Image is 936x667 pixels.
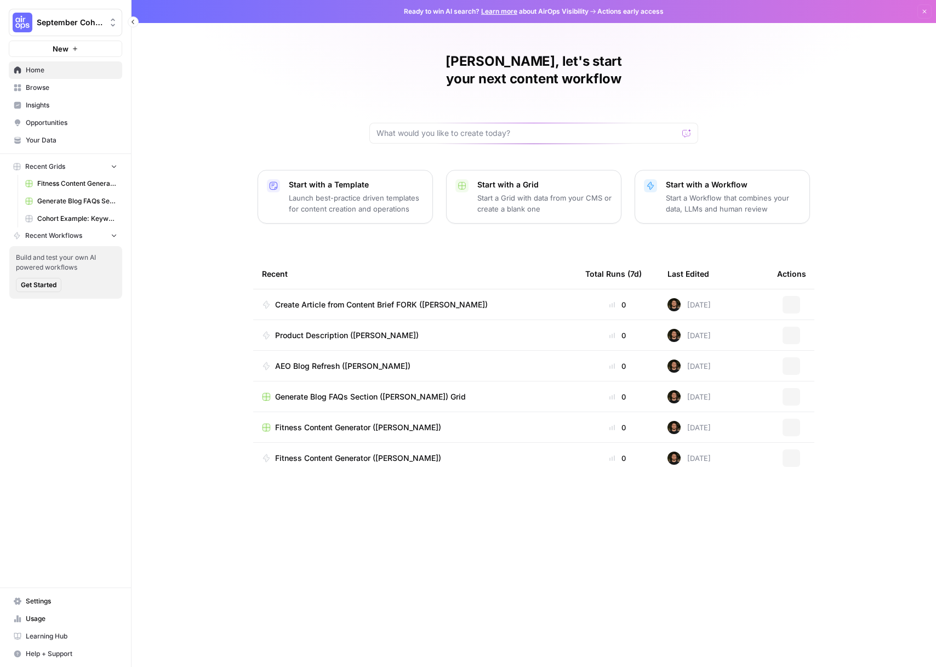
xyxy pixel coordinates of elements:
[585,330,650,341] div: 0
[667,259,709,289] div: Last Edited
[667,329,681,342] img: yb40j7jvyap6bv8k3d2kukw6raee
[262,422,568,433] a: Fitness Content Generator ([PERSON_NAME])
[667,452,711,465] div: [DATE]
[9,628,122,645] a: Learning Hub
[53,43,69,54] span: New
[585,422,650,433] div: 0
[26,83,117,93] span: Browse
[9,610,122,628] a: Usage
[37,17,103,28] span: September Cohort
[477,179,612,190] p: Start with a Grid
[667,421,711,434] div: [DATE]
[16,253,116,272] span: Build and test your own AI powered workflows
[25,231,82,241] span: Recent Workflows
[9,592,122,610] a: Settings
[26,631,117,641] span: Learning Hub
[777,259,806,289] div: Actions
[9,645,122,663] button: Help + Support
[597,7,664,16] span: Actions early access
[262,391,568,402] a: Generate Blog FAQs Section ([PERSON_NAME]) Grid
[9,132,122,149] a: Your Data
[585,361,650,372] div: 0
[275,422,441,433] span: Fitness Content Generator ([PERSON_NAME])
[585,259,642,289] div: Total Runs (7d)
[369,53,698,88] h1: [PERSON_NAME], let's start your next content workflow
[585,391,650,402] div: 0
[275,453,441,464] span: Fitness Content Generator ([PERSON_NAME])
[275,330,419,341] span: Product Description ([PERSON_NAME])
[585,453,650,464] div: 0
[262,330,568,341] a: Product Description ([PERSON_NAME])
[9,158,122,175] button: Recent Grids
[481,7,517,15] a: Learn more
[20,192,122,210] a: Generate Blog FAQs Section ([PERSON_NAME]) Grid
[262,361,568,372] a: AEO Blog Refresh ([PERSON_NAME])
[258,170,433,224] button: Start with a TemplateLaunch best-practice driven templates for content creation and operations
[26,596,117,606] span: Settings
[26,614,117,624] span: Usage
[37,214,117,224] span: Cohort Example: Keyword -> Outline -> Article
[289,192,424,214] p: Launch best-practice driven templates for content creation and operations
[21,280,56,290] span: Get Started
[477,192,612,214] p: Start a Grid with data from your CMS or create a blank one
[9,114,122,132] a: Opportunities
[37,196,117,206] span: Generate Blog FAQs Section ([PERSON_NAME]) Grid
[275,391,466,402] span: Generate Blog FAQs Section ([PERSON_NAME]) Grid
[667,360,711,373] div: [DATE]
[667,298,681,311] img: yb40j7jvyap6bv8k3d2kukw6raee
[9,41,122,57] button: New
[37,179,117,189] span: Fitness Content Generator ([PERSON_NAME])
[262,299,568,310] a: Create Article from Content Brief FORK ([PERSON_NAME])
[9,9,122,36] button: Workspace: September Cohort
[262,259,568,289] div: Recent
[26,65,117,75] span: Home
[26,100,117,110] span: Insights
[446,170,621,224] button: Start with a GridStart a Grid with data from your CMS or create a blank one
[26,118,117,128] span: Opportunities
[667,360,681,373] img: yb40j7jvyap6bv8k3d2kukw6raee
[667,298,711,311] div: [DATE]
[13,13,32,32] img: September Cohort Logo
[635,170,810,224] button: Start with a WorkflowStart a Workflow that combines your data, LLMs and human review
[9,79,122,96] a: Browse
[16,278,61,292] button: Get Started
[289,179,424,190] p: Start with a Template
[262,453,568,464] a: Fitness Content Generator ([PERSON_NAME])
[26,649,117,659] span: Help + Support
[666,179,801,190] p: Start with a Workflow
[20,210,122,227] a: Cohort Example: Keyword -> Outline -> Article
[275,361,410,372] span: AEO Blog Refresh ([PERSON_NAME])
[9,61,122,79] a: Home
[25,162,65,172] span: Recent Grids
[404,7,589,16] span: Ready to win AI search? about AirOps Visibility
[667,390,711,403] div: [DATE]
[585,299,650,310] div: 0
[20,175,122,192] a: Fitness Content Generator ([PERSON_NAME])
[9,227,122,244] button: Recent Workflows
[667,390,681,403] img: yb40j7jvyap6bv8k3d2kukw6raee
[666,192,801,214] p: Start a Workflow that combines your data, LLMs and human review
[275,299,488,310] span: Create Article from Content Brief FORK ([PERSON_NAME])
[376,128,678,139] input: What would you like to create today?
[667,421,681,434] img: yb40j7jvyap6bv8k3d2kukw6raee
[9,96,122,114] a: Insights
[667,329,711,342] div: [DATE]
[667,452,681,465] img: yb40j7jvyap6bv8k3d2kukw6raee
[26,135,117,145] span: Your Data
